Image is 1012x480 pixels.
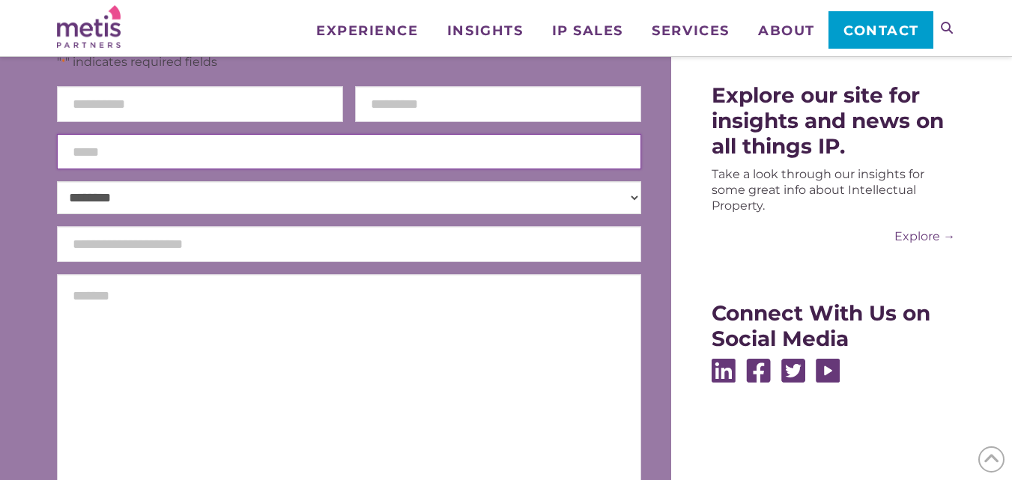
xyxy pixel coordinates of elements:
[712,300,955,351] div: Connect With Us on Social Media
[758,24,815,37] span: About
[712,228,955,244] a: Explore →
[746,359,771,383] img: Facebook
[447,24,523,37] span: Insights
[816,359,840,383] img: Youtube
[316,24,418,37] span: Experience
[712,82,955,159] div: Explore our site for insights and news on all things IP.
[843,24,919,37] span: Contact
[552,24,623,37] span: IP Sales
[712,166,955,213] div: Take a look through our insights for some great info about Intellectual Property.
[781,359,805,383] img: Twitter
[978,446,1005,473] span: Back to Top
[57,5,121,48] img: Metis Partners
[57,54,641,70] p: " " indicates required fields
[712,359,736,383] img: Linkedin
[828,11,933,49] a: Contact
[652,24,729,37] span: Services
